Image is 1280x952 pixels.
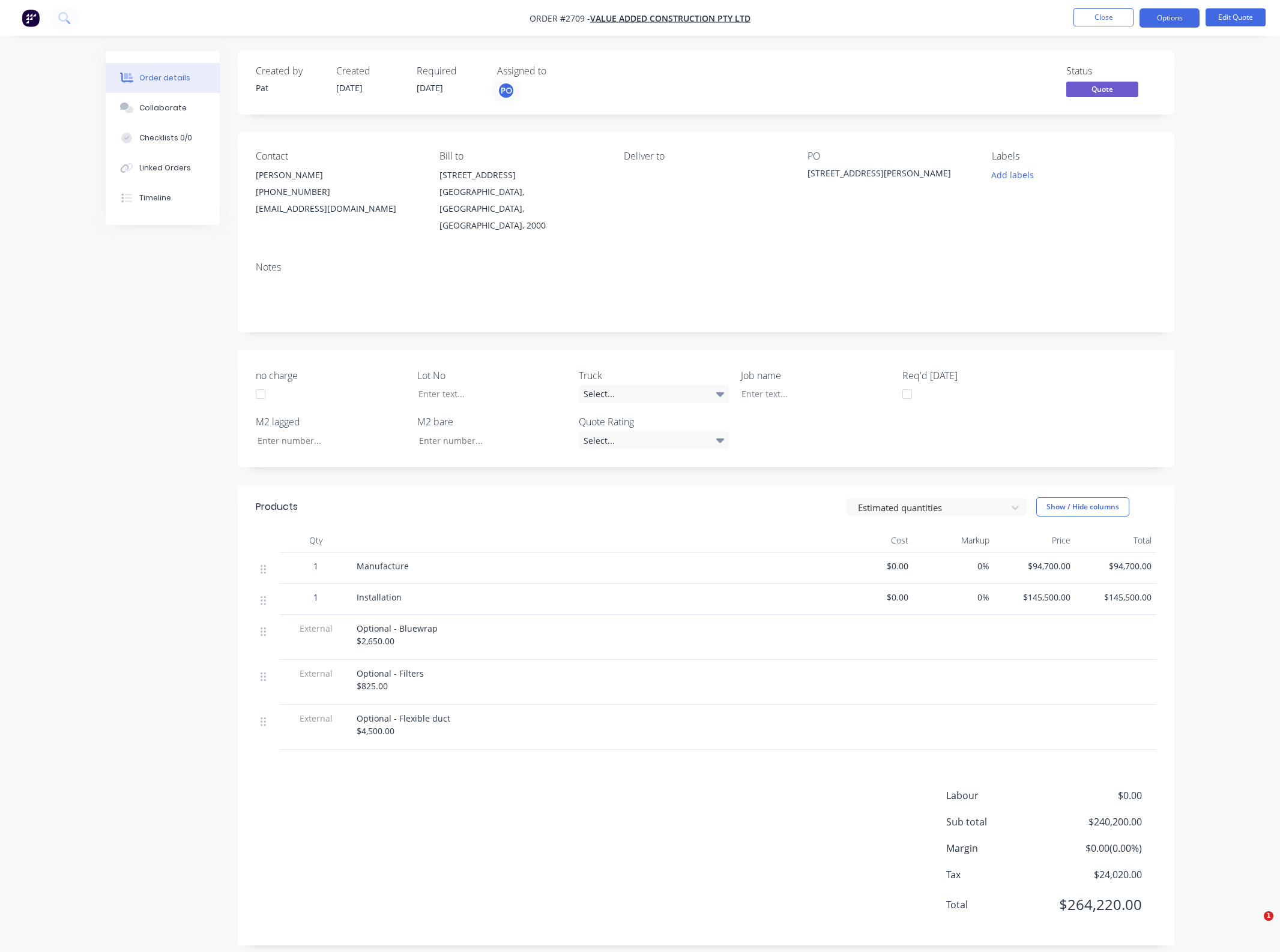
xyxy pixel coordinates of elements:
span: $94,700.00 [999,560,1070,572]
span: $0.00 [1053,788,1142,803]
button: Timeline [106,183,220,213]
span: 1 [313,560,318,572]
span: [DATE] [417,82,443,94]
div: [GEOGRAPHIC_DATA], [GEOGRAPHIC_DATA], [GEOGRAPHIC_DATA], 2000 [439,184,604,234]
div: [EMAIL_ADDRESS][DOMAIN_NAME] [256,200,420,217]
div: Linked Orders [139,163,191,173]
button: Options [1140,8,1200,28]
div: Products [256,500,298,514]
button: Add labels [985,167,1040,183]
label: Lot No [417,368,567,383]
button: Close [1073,8,1134,26]
span: Quote [1066,82,1138,97]
div: Timeline [139,193,171,203]
div: Checklists 0/0 [139,133,192,143]
label: Req'd [DATE] [902,368,1052,383]
div: Cost [832,528,913,552]
img: Factory [22,9,40,27]
div: Contact [256,151,420,162]
button: PO [497,82,515,100]
div: Deliver to [624,151,788,162]
span: Optional - Filters $825.00 [357,668,424,692]
span: Installation [357,591,402,603]
input: Enter number... [247,431,406,449]
span: Total [946,897,1053,912]
div: Created [336,65,402,77]
span: 1 [1264,911,1273,921]
div: Pat [256,82,322,94]
span: 0% [918,591,989,603]
span: 1 [313,591,318,603]
label: M2 lagged [256,415,406,429]
div: Qty [280,528,352,552]
span: Optional - Bluewrap $2,650.00 [357,623,438,647]
button: Collaborate [106,93,220,123]
span: $145,500.00 [1080,591,1152,603]
span: 0% [918,560,989,572]
span: $0.00 ( 0.00 %) [1053,841,1142,855]
div: [PERSON_NAME] [256,167,420,184]
div: Collaborate [139,103,187,113]
button: Edit Quote [1206,8,1266,26]
label: M2 bare [417,415,567,429]
div: Markup [913,528,994,552]
span: Manufacture [357,560,409,572]
span: Labour [946,788,1053,803]
span: $240,200.00 [1053,815,1142,829]
div: [STREET_ADDRESS] [439,167,604,184]
div: Select... [579,385,729,403]
div: Created by [256,65,322,77]
div: Labels [992,151,1156,162]
button: Linked Orders [106,153,220,183]
span: External [285,667,347,680]
div: [STREET_ADDRESS][GEOGRAPHIC_DATA], [GEOGRAPHIC_DATA], [GEOGRAPHIC_DATA], 2000 [439,167,604,234]
a: Value Added Construction Pty Ltd [590,13,750,24]
button: Show / Hide columns [1036,497,1129,516]
span: Tax [946,867,1053,882]
div: Status [1066,65,1156,77]
span: [DATE] [336,82,363,94]
div: PO [808,151,972,162]
div: [PHONE_NUMBER] [256,184,420,200]
div: Order details [139,73,190,83]
div: Select... [579,431,729,449]
button: Order details [106,63,220,93]
span: External [285,622,347,635]
label: Quote Rating [579,415,729,429]
button: Checklists 0/0 [106,123,220,153]
span: Optional - Flexible duct $4,500.00 [357,713,450,737]
input: Enter number... [409,431,567,449]
span: $145,500.00 [999,591,1070,603]
span: $0.00 [837,560,908,572]
span: $94,700.00 [1080,560,1152,572]
span: $0.00 [837,591,908,603]
span: Margin [946,841,1053,855]
div: Required [417,65,483,77]
div: [PERSON_NAME][PHONE_NUMBER][EMAIL_ADDRESS][DOMAIN_NAME] [256,167,420,217]
label: no charge [256,368,406,383]
div: Assigned to [497,65,617,77]
span: External [285,712,347,725]
label: Truck [579,368,729,383]
span: $24,020.00 [1053,867,1142,882]
span: Order #2709 - [530,13,590,24]
div: Price [994,528,1075,552]
iframe: Intercom live chat [1239,911,1268,940]
div: Notes [256,262,1156,273]
div: Total [1075,528,1156,552]
div: [STREET_ADDRESS][PERSON_NAME] [808,167,958,184]
div: Bill to [439,151,604,162]
span: $264,220.00 [1053,894,1142,915]
span: Sub total [946,815,1053,829]
label: Job name [741,368,891,383]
